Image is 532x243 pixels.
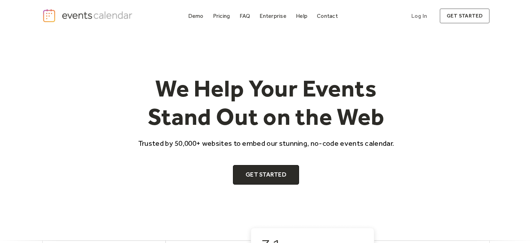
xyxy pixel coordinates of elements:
a: Demo [185,11,206,21]
div: Pricing [213,14,230,18]
div: FAQ [240,14,250,18]
h1: We Help Your Events Stand Out on the Web [132,74,400,131]
a: FAQ [237,11,253,21]
div: Enterprise [260,14,286,18]
p: Trusted by 50,000+ websites to embed our stunning, no-code events calendar. [132,138,400,148]
a: Contact [314,11,341,21]
a: Enterprise [257,11,289,21]
a: get started [440,8,490,23]
div: Demo [188,14,204,18]
div: Help [296,14,307,18]
a: Get Started [233,165,299,185]
a: Pricing [210,11,233,21]
a: Help [293,11,310,21]
a: Log In [404,8,434,23]
div: Contact [317,14,338,18]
